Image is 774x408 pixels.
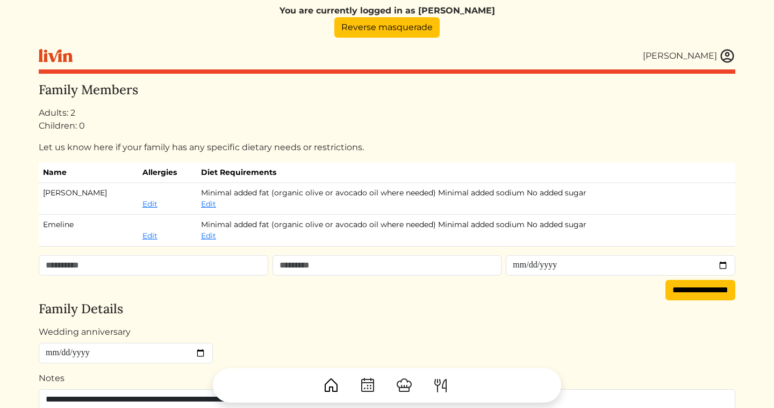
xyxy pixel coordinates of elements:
img: House-9bf13187bcbb5817f509fe5e7408150f90897510c4275e13d0d5fca38e0b5951.svg [322,377,340,394]
img: ChefHat-a374fb509e4f37eb0702ca99f5f64f3b6956810f32a249b33092029f8484b388.svg [396,377,413,394]
img: user_account-e6e16d2ec92f44fc35f99ef0dc9cddf60790bfa021a6ecb1c896eb5d2907b31c.svg [719,48,735,64]
td: Minimal added fat (organic olive or avocado oil where needed) Minimal added sodium No added sugar [197,214,735,246]
img: ForkKnife-55491504ffdb50bab0c1e09e7649658475375261d09fd45db06cec23bce548bf.svg [432,377,449,394]
h4: Family Details [39,301,735,317]
img: livin-logo-a0d97d1a881af30f6274990eb6222085a2533c92bbd1e4f22c21b4f0d0e3210c.svg [39,49,73,62]
div: Adults: 2 [39,107,735,119]
a: Edit [142,231,157,241]
h4: Family Members [39,82,735,98]
td: Minimal added fat (organic olive or avocado oil where needed) Minimal added sodium No added sugar [197,182,735,214]
label: Wedding anniversary [39,326,131,339]
th: Name [39,163,138,183]
a: Edit [201,199,216,209]
img: CalendarDots-5bcf9d9080389f2a281d69619e1c85352834be518fbc73d9501aef674afc0d57.svg [359,377,376,394]
th: Allergies [138,163,197,183]
th: Diet Requirements [197,163,735,183]
a: Edit [142,199,157,209]
td: [PERSON_NAME] [39,182,138,214]
div: Children: 0 [39,119,735,132]
a: Edit [201,231,216,241]
td: Emeline [39,214,138,246]
div: [PERSON_NAME] [643,50,717,62]
p: Let us know here if your family has any specific dietary needs or restrictions. [39,141,735,154]
a: Reverse masquerade [334,17,440,38]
